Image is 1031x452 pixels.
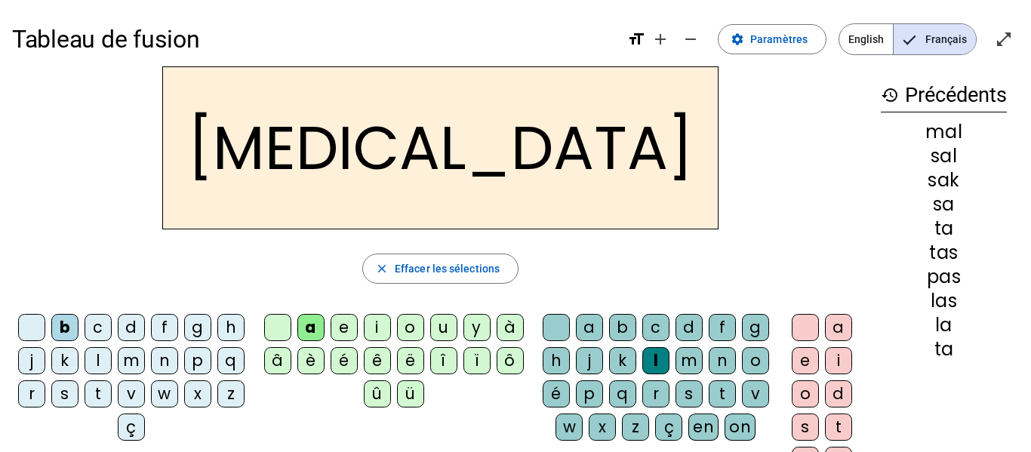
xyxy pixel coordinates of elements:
div: b [51,314,78,341]
mat-icon: format_size [627,30,645,48]
div: mal [881,123,1007,141]
div: m [676,347,703,374]
div: e [331,314,358,341]
div: d [676,314,703,341]
div: ç [118,414,145,441]
mat-icon: settings [731,32,744,46]
div: t [85,380,112,407]
div: tas [881,244,1007,262]
button: Paramètres [718,24,826,54]
div: r [642,380,669,407]
div: a [576,314,603,341]
mat-icon: remove [682,30,700,48]
div: g [184,314,211,341]
div: en [688,414,719,441]
button: Entrer en plein écran [989,24,1019,54]
div: u [430,314,457,341]
div: b [609,314,636,341]
div: ê [364,347,391,374]
div: a [297,314,325,341]
div: t [709,380,736,407]
div: sa [881,195,1007,214]
div: t [825,414,852,441]
div: é [543,380,570,407]
button: Diminuer la taille de la police [676,24,706,54]
div: ë [397,347,424,374]
div: ô [497,347,524,374]
div: k [51,347,78,374]
div: f [151,314,178,341]
div: on [725,414,756,441]
div: y [463,314,491,341]
div: f [709,314,736,341]
div: r [18,380,45,407]
div: i [364,314,391,341]
span: Effacer les sélections [395,260,500,278]
div: î [430,347,457,374]
div: c [85,314,112,341]
div: w [556,414,583,441]
mat-icon: close [375,262,389,275]
div: d [825,380,852,407]
span: Français [894,24,976,54]
div: p [184,347,211,374]
mat-icon: add [651,30,669,48]
div: x [589,414,616,441]
div: q [217,347,245,374]
div: h [543,347,570,374]
div: sal [881,147,1007,165]
h3: Précédents [881,78,1007,112]
div: a [825,314,852,341]
div: à [497,314,524,341]
div: d [118,314,145,341]
div: i [825,347,852,374]
div: z [217,380,245,407]
div: z [622,414,649,441]
div: è [297,347,325,374]
div: q [609,380,636,407]
div: m [118,347,145,374]
div: l [642,347,669,374]
div: v [118,380,145,407]
div: ç [655,414,682,441]
div: h [217,314,245,341]
div: n [709,347,736,374]
mat-icon: open_in_full [995,30,1013,48]
div: o [792,380,819,407]
button: Effacer les sélections [362,254,519,284]
div: s [51,380,78,407]
div: g [742,314,769,341]
div: ï [463,347,491,374]
div: é [331,347,358,374]
div: â [264,347,291,374]
div: sak [881,171,1007,189]
mat-icon: history [881,86,899,104]
button: Augmenter la taille de la police [645,24,676,54]
div: la [881,316,1007,334]
div: pas [881,268,1007,286]
div: ta [881,220,1007,238]
h1: Tableau de fusion [12,15,615,63]
div: las [881,292,1007,310]
div: p [576,380,603,407]
div: n [151,347,178,374]
div: v [742,380,769,407]
mat-button-toggle-group: Language selection [839,23,977,55]
div: k [609,347,636,374]
span: English [839,24,893,54]
div: o [742,347,769,374]
div: ta [881,340,1007,358]
div: ü [397,380,424,407]
div: x [184,380,211,407]
div: j [18,347,45,374]
span: Paramètres [750,30,808,48]
div: s [676,380,703,407]
div: e [792,347,819,374]
div: l [85,347,112,374]
h2: [MEDICAL_DATA] [162,66,719,229]
div: j [576,347,603,374]
div: o [397,314,424,341]
div: c [642,314,669,341]
div: û [364,380,391,407]
div: w [151,380,178,407]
